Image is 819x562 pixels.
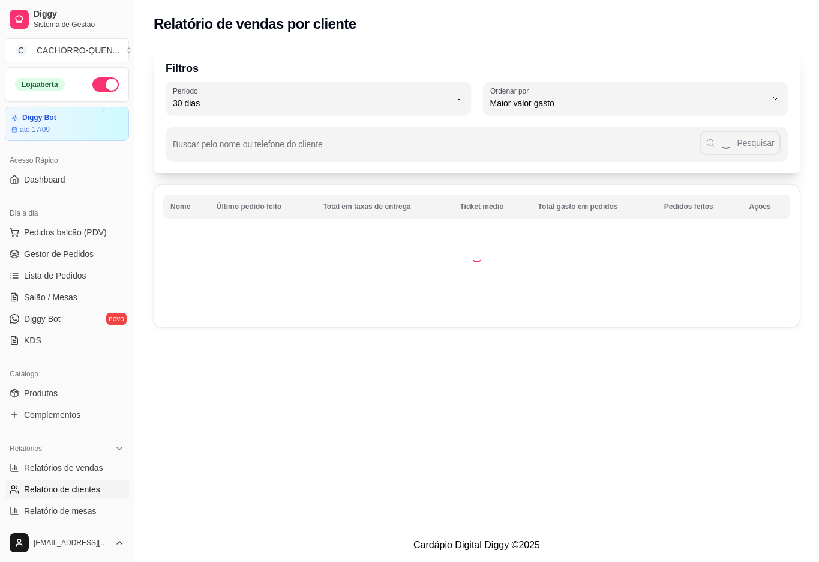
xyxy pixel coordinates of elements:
[15,44,27,56] span: C
[483,82,788,115] button: Ordenar porMaior valor gasto
[5,364,129,384] div: Catálogo
[24,483,100,495] span: Relatório de clientes
[5,331,129,350] a: KDS
[24,270,86,282] span: Lista de Pedidos
[490,86,533,96] label: Ordenar por
[37,44,119,56] div: CACHORRO-QUEN ...
[92,77,119,92] button: Alterar Status
[166,82,471,115] button: Período30 dias
[24,334,41,346] span: KDS
[5,204,129,223] div: Dia a dia
[490,97,767,109] span: Maior valor gasto
[24,409,80,421] span: Complementos
[173,143,700,155] input: Buscar pelo nome ou telefone do cliente
[24,174,65,186] span: Dashboard
[34,538,110,548] span: [EMAIL_ADDRESS][DOMAIN_NAME]
[5,523,129,542] a: Relatório de fidelidadenovo
[5,170,129,189] a: Dashboard
[5,384,129,403] a: Produtos
[24,313,61,325] span: Diggy Bot
[22,113,56,122] article: Diggy Bot
[5,458,129,477] a: Relatórios de vendas
[5,528,129,557] button: [EMAIL_ADDRESS][DOMAIN_NAME]
[24,226,107,238] span: Pedidos balcão (PDV)
[5,107,129,141] a: Diggy Botaté 17/09
[34,9,124,20] span: Diggy
[24,248,94,260] span: Gestor de Pedidos
[173,97,449,109] span: 30 dias
[5,288,129,307] a: Salão / Mesas
[15,78,65,91] div: Loja aberta
[5,309,129,328] a: Diggy Botnovo
[20,125,50,134] article: até 17/09
[134,528,819,562] footer: Cardápio Digital Diggy © 2025
[5,266,129,285] a: Lista de Pedidos
[5,5,129,34] a: DiggySistema de Gestão
[5,223,129,242] button: Pedidos balcão (PDV)
[5,38,129,62] button: Select a team
[5,405,129,425] a: Complementos
[34,20,124,29] span: Sistema de Gestão
[5,480,129,499] a: Relatório de clientes
[5,244,129,264] a: Gestor de Pedidos
[154,14,356,34] h2: Relatório de vendas por cliente
[173,86,202,96] label: Período
[24,291,77,303] span: Salão / Mesas
[5,501,129,521] a: Relatório de mesas
[24,462,103,474] span: Relatórios de vendas
[10,444,42,453] span: Relatórios
[166,60,788,77] p: Filtros
[5,151,129,170] div: Acesso Rápido
[24,505,97,517] span: Relatório de mesas
[471,250,483,262] div: Loading
[24,387,58,399] span: Produtos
